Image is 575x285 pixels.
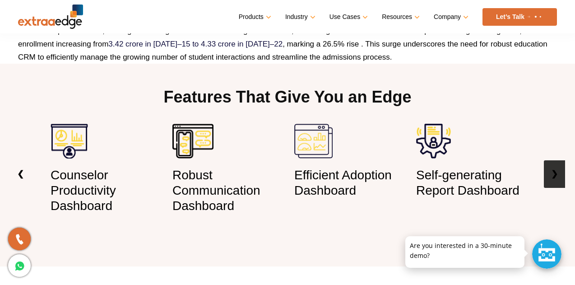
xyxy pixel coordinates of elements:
[329,10,366,23] a: Use Cases
[51,168,159,213] h3: Counselor Productivity Dashboard
[18,11,557,64] p: Most importantly, a good Education CRM goes beyond basic management. It offers custom workflows, ...
[434,10,467,23] a: Company
[44,86,531,124] h2: Features That Give You an Edge
[416,124,451,159] img: self generating report
[285,10,314,23] a: Industry
[239,10,269,23] a: Products
[416,168,524,198] h3: Self-generating Report Dashboard
[51,124,88,159] img: counsellor productivity dashboard
[172,168,281,213] h3: Robust Communication Dashboard
[382,10,418,23] a: Resources
[294,124,333,159] img: efficient adoption dashboard
[172,124,213,159] img: communication dashboard
[544,160,565,188] a: ❯
[108,40,283,48] a: 3.42 crore in [DATE]–15 to 4.33 crore in [DATE]–22
[532,239,561,269] div: Chat
[294,168,403,198] h3: Efficient Adoption Dashboard
[482,8,557,26] a: Let’s Talk
[10,160,31,188] a: ❮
